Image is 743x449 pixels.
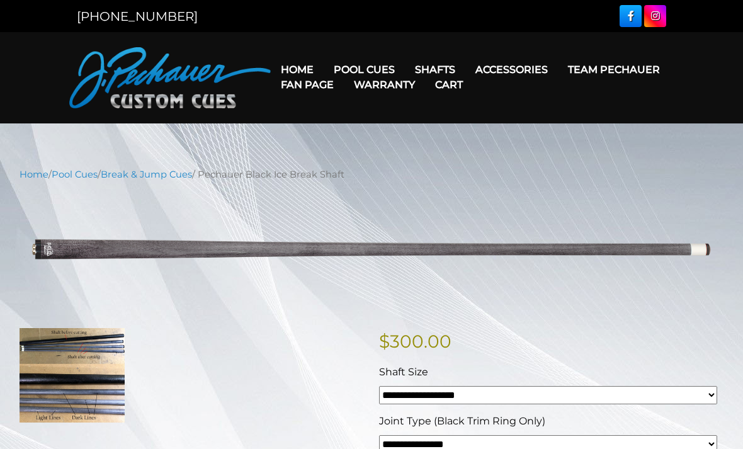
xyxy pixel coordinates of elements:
[20,169,48,180] a: Home
[379,366,428,378] span: Shaft Size
[77,9,198,24] a: [PHONE_NUMBER]
[101,169,192,180] a: Break & Jump Cues
[20,191,723,308] img: pechauer-black-ice-break-shaft-lightened.png
[405,54,465,86] a: Shafts
[271,54,324,86] a: Home
[465,54,558,86] a: Accessories
[425,69,473,101] a: Cart
[271,69,344,101] a: Fan Page
[379,331,451,352] bdi: 300.00
[69,47,271,108] img: Pechauer Custom Cues
[20,168,723,181] nav: Breadcrumb
[379,415,545,427] span: Joint Type (Black Trim Ring Only)
[324,54,405,86] a: Pool Cues
[344,69,425,101] a: Warranty
[379,331,390,352] span: $
[52,169,98,180] a: Pool Cues
[558,54,670,86] a: Team Pechauer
